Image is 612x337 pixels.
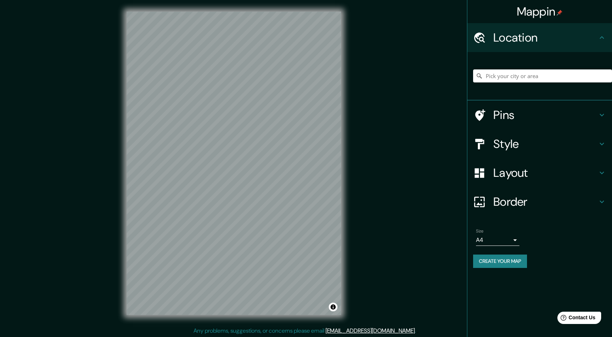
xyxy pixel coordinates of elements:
button: Create your map [473,255,527,268]
iframe: Help widget launcher [548,309,604,329]
h4: Layout [493,166,598,180]
p: Any problems, suggestions, or concerns please email . [194,327,416,335]
canvas: Map [127,12,341,315]
img: pin-icon.png [557,10,562,16]
div: Location [467,23,612,52]
div: . [417,327,418,335]
input: Pick your city or area [473,69,612,82]
div: Layout [467,158,612,187]
div: . [416,327,417,335]
div: A4 [476,234,519,246]
button: Toggle attribution [329,303,337,311]
h4: Location [493,30,598,45]
h4: Pins [493,108,598,122]
div: Border [467,187,612,216]
div: Style [467,129,612,158]
h4: Border [493,195,598,209]
label: Size [476,228,484,234]
h4: Mappin [517,4,563,19]
div: Pins [467,101,612,129]
h4: Style [493,137,598,151]
a: [EMAIL_ADDRESS][DOMAIN_NAME] [326,327,415,334]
